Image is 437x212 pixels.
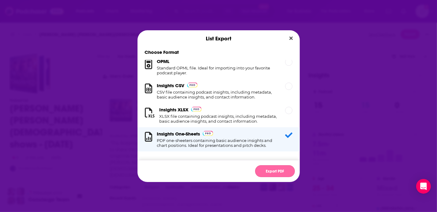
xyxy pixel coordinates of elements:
[157,83,185,88] h3: Insights CSV
[287,35,295,42] button: Close
[157,58,170,64] h3: OPML
[157,131,200,137] h3: Insights One-Sheets
[138,30,300,47] div: List Export
[157,138,278,148] h1: PDF one-sheeters containing basic audience insights and chart positions. Ideal for presentations ...
[187,83,198,87] img: Podchaser Pro
[157,65,278,75] h1: Standard OPML file. Ideal for importing into your favorite podcast player.
[138,49,300,55] h1: Choose Format
[160,107,189,113] h3: Insights XLSX
[157,90,278,99] h1: CSV file containing podcast insights, including metadata, basic audience insights, and contact in...
[416,179,431,194] div: Open Intercom Messenger
[255,165,295,177] button: Export PDF
[160,114,278,124] h1: XLSX file containing podcast insights, including metadata, basic audience insights, and contact i...
[191,107,202,112] img: Podchaser Pro
[203,131,213,136] img: Podchaser Pro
